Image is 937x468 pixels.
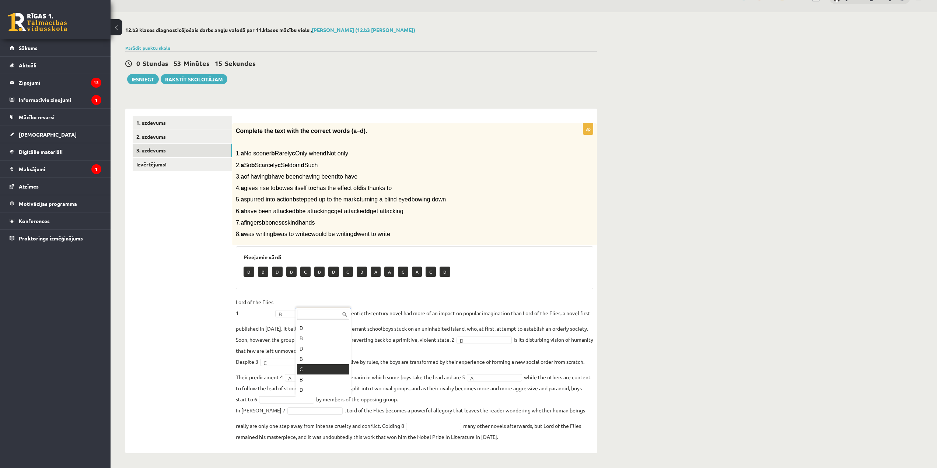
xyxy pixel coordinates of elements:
div: B [297,354,349,364]
div: D [297,385,349,395]
div: C [297,364,349,374]
div: B [297,374,349,385]
div: D [297,323,349,333]
div: B [297,333,349,344]
div: D [297,344,349,354]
